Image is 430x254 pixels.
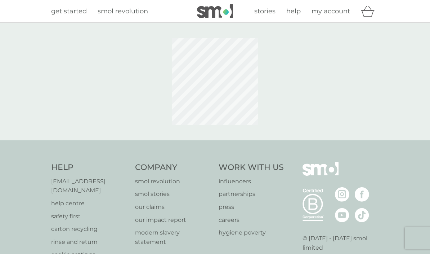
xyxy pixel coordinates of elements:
[135,215,212,225] a: our impact report
[219,162,284,173] h4: Work With Us
[98,7,148,15] span: smol revolution
[51,224,128,234] a: carton recycling
[51,6,87,17] a: get started
[98,6,148,17] a: smol revolution
[254,6,276,17] a: stories
[135,189,212,199] a: smol stories
[286,6,301,17] a: help
[135,228,212,246] a: modern slavery statement
[312,7,350,15] span: my account
[135,162,212,173] h4: Company
[335,208,349,222] img: visit the smol Youtube page
[312,6,350,17] a: my account
[254,7,276,15] span: stories
[361,4,379,18] div: basket
[219,177,284,186] a: influencers
[51,162,128,173] h4: Help
[51,212,128,221] a: safety first
[135,202,212,212] a: our claims
[303,234,379,252] p: © [DATE] - [DATE] smol limited
[51,177,128,195] a: [EMAIL_ADDRESS][DOMAIN_NAME]
[219,215,284,225] a: careers
[219,189,284,199] a: partnerships
[135,177,212,186] a: smol revolution
[303,162,339,187] img: smol
[51,237,128,247] a: rinse and return
[286,7,301,15] span: help
[219,228,284,237] a: hygiene poverty
[197,4,233,18] img: smol
[355,208,369,222] img: visit the smol Tiktok page
[219,202,284,212] a: press
[355,187,369,202] img: visit the smol Facebook page
[51,199,128,208] a: help centre
[51,7,87,15] span: get started
[335,187,349,202] img: visit the smol Instagram page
